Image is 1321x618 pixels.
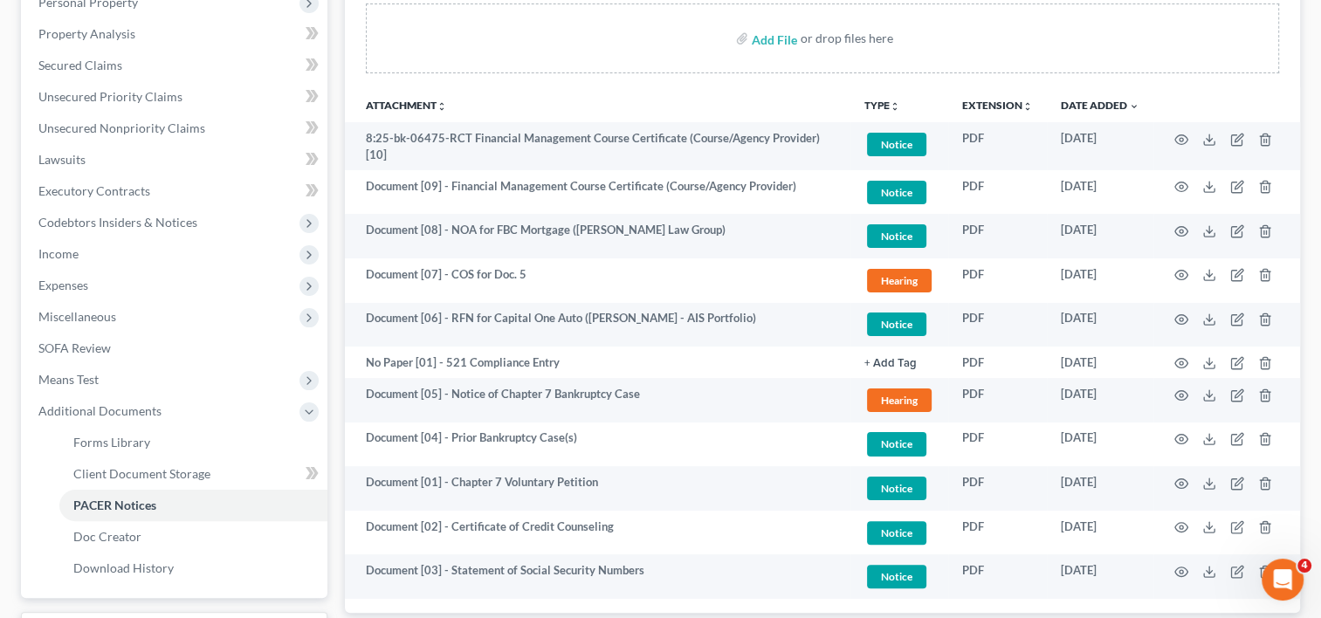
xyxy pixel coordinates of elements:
td: Document [03] - Statement of Social Security Numbers [345,554,850,599]
td: PDF [948,378,1047,422]
span: Notice [867,133,926,156]
span: Miscellaneous [38,309,116,324]
a: Lawsuits [24,144,327,175]
a: Hearing [864,386,934,415]
a: Notice [864,474,934,503]
span: Executory Contracts [38,183,150,198]
span: Notice [867,432,926,456]
div: or drop files here [801,30,893,47]
a: SOFA Review [24,333,327,364]
td: [DATE] [1047,303,1153,347]
td: PDF [948,347,1047,378]
a: Notice [864,130,934,159]
td: Document [07] - COS for Doc. 5 [345,258,850,303]
td: PDF [948,422,1047,467]
span: Income [38,246,79,261]
td: PDF [948,122,1047,170]
td: [DATE] [1047,170,1153,215]
a: + Add Tag [864,354,934,371]
i: unfold_more [890,101,900,112]
span: Secured Claims [38,58,122,72]
td: [DATE] [1047,258,1153,303]
span: Hearing [867,269,932,292]
a: Doc Creator [59,521,327,553]
span: SOFA Review [38,340,111,355]
td: 8:25-bk-06475-RCT Financial Management Course Certificate (Course/Agency Provider) [10] [345,122,850,170]
a: Forms Library [59,427,327,458]
i: unfold_more [437,101,447,112]
a: PACER Notices [59,490,327,521]
a: Unsecured Nonpriority Claims [24,113,327,144]
span: Hearing [867,388,932,412]
td: [DATE] [1047,378,1153,422]
span: Unsecured Nonpriority Claims [38,120,205,135]
span: Notice [867,521,926,545]
span: Doc Creator [73,529,141,544]
span: Download History [73,560,174,575]
span: Property Analysis [38,26,135,41]
span: Additional Documents [38,403,162,418]
td: [DATE] [1047,422,1153,467]
span: Means Test [38,372,99,387]
a: Notice [864,310,934,339]
td: No Paper [01] - 521 Compliance Entry [345,347,850,378]
td: Document [06] - RFN for Capital One Auto ([PERSON_NAME] - AIS Portfolio) [345,303,850,347]
span: Forms Library [73,435,150,450]
span: Client Document Storage [73,466,210,481]
td: PDF [948,303,1047,347]
td: [DATE] [1047,511,1153,555]
span: Codebtors Insiders & Notices [38,215,197,230]
span: Notice [867,565,926,588]
a: Unsecured Priority Claims [24,81,327,113]
a: Notice [864,562,934,591]
td: Document [04] - Prior Bankruptcy Case(s) [345,422,850,467]
i: expand_more [1129,101,1139,112]
td: Document [09] - Financial Management Course Certificate (Course/Agency Provider) [345,170,850,215]
td: PDF [948,258,1047,303]
td: PDF [948,511,1047,555]
span: 4 [1297,559,1311,573]
a: Notice [864,222,934,251]
a: Hearing [864,266,934,295]
span: Notice [867,224,926,248]
td: [DATE] [1047,122,1153,170]
span: Notice [867,181,926,204]
a: Notice [864,518,934,547]
a: Extensionunfold_more [962,99,1033,112]
td: [DATE] [1047,554,1153,599]
i: unfold_more [1022,101,1033,112]
button: TYPEunfold_more [864,100,900,112]
td: Document [08] - NOA for FBC Mortgage ([PERSON_NAME] Law Group) [345,214,850,258]
td: [DATE] [1047,347,1153,378]
a: Secured Claims [24,50,327,81]
td: PDF [948,214,1047,258]
a: Attachmentunfold_more [366,99,447,112]
span: Notice [867,477,926,500]
td: Document [05] - Notice of Chapter 7 Bankruptcy Case [345,378,850,422]
a: Notice [864,429,934,458]
span: Expenses [38,278,88,292]
td: Document [02] - Certificate of Credit Counseling [345,511,850,555]
a: Date Added expand_more [1061,99,1139,112]
td: [DATE] [1047,214,1153,258]
iframe: Intercom live chat [1262,559,1304,601]
a: Property Analysis [24,18,327,50]
td: PDF [948,170,1047,215]
span: Lawsuits [38,152,86,167]
button: + Add Tag [864,358,917,369]
td: [DATE] [1047,466,1153,511]
td: PDF [948,466,1047,511]
a: Download History [59,553,327,584]
td: PDF [948,554,1047,599]
a: Notice [864,178,934,207]
span: PACER Notices [73,498,156,512]
span: Unsecured Priority Claims [38,89,182,104]
span: Notice [867,312,926,336]
td: Document [01] - Chapter 7 Voluntary Petition [345,466,850,511]
a: Client Document Storage [59,458,327,490]
a: Executory Contracts [24,175,327,207]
